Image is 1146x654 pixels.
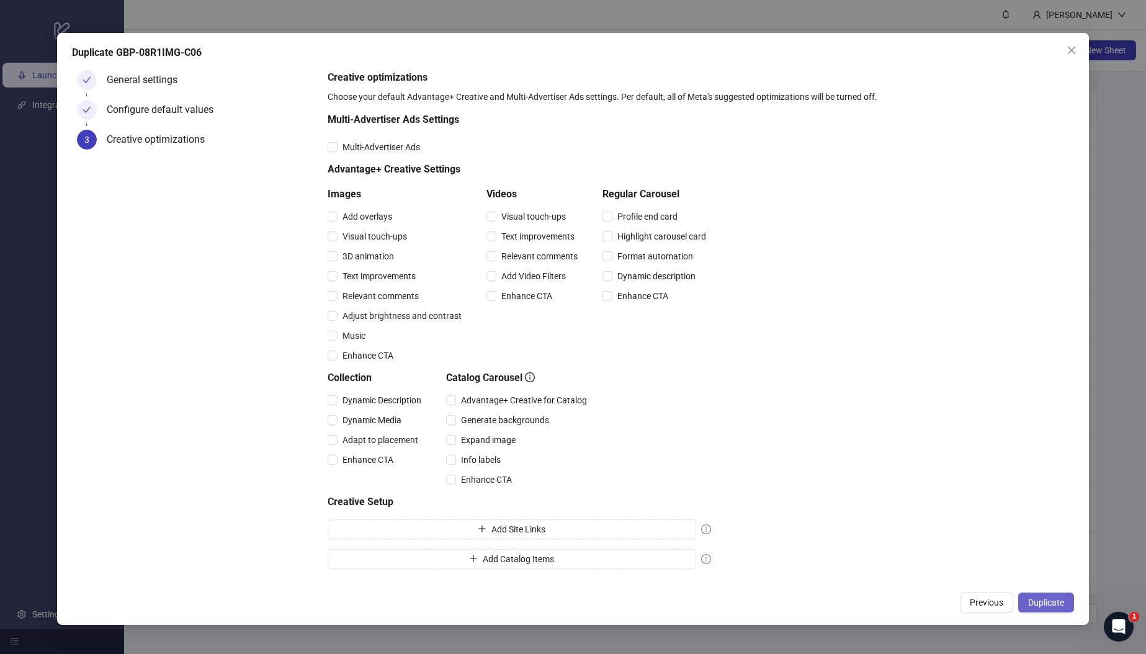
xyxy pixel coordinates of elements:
[338,230,412,243] span: Visual touch-ups
[1067,45,1077,55] span: close
[328,549,696,569] button: Add Catalog Items
[496,289,557,303] span: Enhance CTA
[1062,40,1081,60] button: Close
[701,524,711,534] span: exclamation-circle
[328,112,711,127] h5: Multi-Advertiser Ads Settings
[456,433,521,447] span: Expand image
[338,210,397,223] span: Add overlays
[338,269,421,283] span: Text improvements
[456,393,592,407] span: Advantage+ Creative for Catalog
[456,453,506,467] span: Info labels
[496,269,571,283] span: Add Video Filters
[456,413,554,427] span: Generate backgrounds
[496,230,580,243] span: Text improvements
[338,349,398,362] span: Enhance CTA
[1028,598,1064,607] span: Duplicate
[1018,593,1074,612] button: Duplicate
[612,289,673,303] span: Enhance CTA
[338,413,406,427] span: Dynamic Media
[83,76,91,84] span: check
[338,329,370,343] span: Music
[328,70,1069,85] h5: Creative optimizations
[446,370,592,385] h5: Catalog Carousel
[83,105,91,114] span: check
[338,249,399,263] span: 3D animation
[328,162,711,177] h5: Advantage+ Creative Settings
[486,187,583,202] h5: Videos
[338,433,423,447] span: Adapt to placement
[107,70,187,90] div: General settings
[491,524,545,534] span: Add Site Links
[496,249,583,263] span: Relevant comments
[72,45,1073,60] div: Duplicate GBP-08R1IMG-C06
[328,370,426,385] h5: Collection
[960,593,1013,612] button: Previous
[328,519,696,539] button: Add Site Links
[469,554,478,563] span: plus
[612,230,711,243] span: Highlight carousel card
[107,130,215,150] div: Creative optimizations
[1104,612,1134,642] iframe: Intercom live chat
[525,372,535,382] span: info-circle
[328,187,467,202] h5: Images
[328,90,1069,104] div: Choose your default Advantage+ Creative and Multi-Advertiser Ads settings. Per default, all of Me...
[602,187,711,202] h5: Regular Carousel
[328,495,711,509] h5: Creative Setup
[612,269,701,283] span: Dynamic description
[338,393,426,407] span: Dynamic Description
[84,135,89,145] span: 3
[970,598,1003,607] span: Previous
[338,140,425,154] span: Multi-Advertiser Ads
[478,524,486,533] span: plus
[338,289,424,303] span: Relevant comments
[496,210,571,223] span: Visual touch-ups
[483,554,554,564] span: Add Catalog Items
[107,100,223,120] div: Configure default values
[1129,612,1139,622] span: 1
[612,210,683,223] span: Profile end card
[338,309,467,323] span: Adjust brightness and contrast
[338,453,398,467] span: Enhance CTA
[456,473,517,486] span: Enhance CTA
[612,249,698,263] span: Format automation
[701,554,711,564] span: exclamation-circle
